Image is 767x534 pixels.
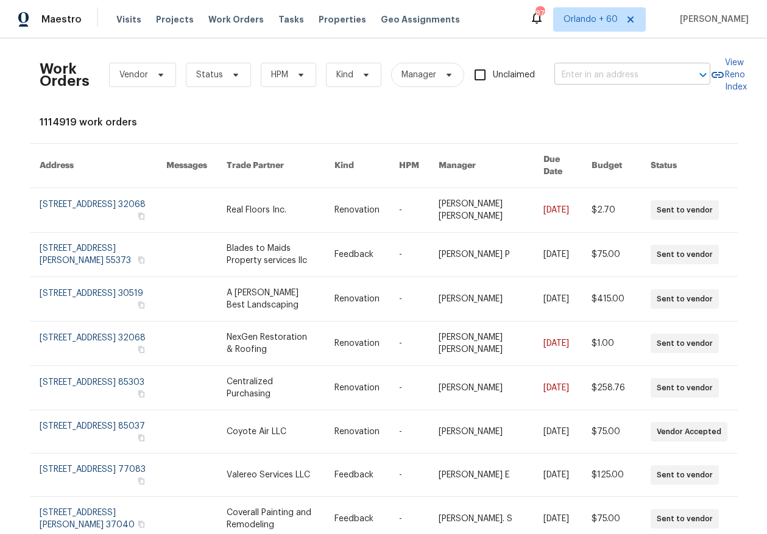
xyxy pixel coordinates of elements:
[710,57,747,93] a: View Reno Index
[325,188,389,233] td: Renovation
[401,69,436,81] span: Manager
[564,13,618,26] span: Orlando + 60
[389,366,429,410] td: -
[389,410,429,454] td: -
[554,66,676,85] input: Enter in an address
[641,144,737,188] th: Status
[217,188,325,233] td: Real Floors Inc.
[675,13,749,26] span: [PERSON_NAME]
[389,321,429,366] td: -
[208,13,264,26] span: Work Orders
[325,233,389,277] td: Feedback
[116,13,141,26] span: Visits
[429,321,533,366] td: [PERSON_NAME] [PERSON_NAME]
[534,144,582,188] th: Due Date
[271,69,288,81] span: HPM
[429,410,533,454] td: [PERSON_NAME]
[217,321,325,366] td: NexGen Restoration & Roofing
[217,366,325,410] td: Centralized Purchasing
[136,255,147,265] button: Copy Address
[136,300,147,311] button: Copy Address
[278,15,304,24] span: Tasks
[325,410,389,454] td: Renovation
[136,344,147,355] button: Copy Address
[429,144,533,188] th: Manager
[319,13,366,26] span: Properties
[41,13,82,26] span: Maestro
[136,388,147,399] button: Copy Address
[196,69,223,81] span: Status
[325,277,389,321] td: Renovation
[325,321,389,366] td: Renovation
[217,410,325,454] td: Coyote Air LLC
[336,69,353,81] span: Kind
[389,454,429,497] td: -
[157,144,217,188] th: Messages
[389,233,429,277] td: -
[429,188,533,233] td: [PERSON_NAME] [PERSON_NAME]
[136,519,147,530] button: Copy Address
[389,277,429,321] td: -
[381,13,460,26] span: Geo Assignments
[217,233,325,277] td: Blades to Maids Property services llc
[429,366,533,410] td: [PERSON_NAME]
[389,144,429,188] th: HPM
[136,211,147,222] button: Copy Address
[40,116,728,128] div: 1114919 work orders
[156,13,194,26] span: Projects
[429,277,533,321] td: [PERSON_NAME]
[582,144,641,188] th: Budget
[217,454,325,497] td: Valereo Services LLC
[217,277,325,321] td: A [PERSON_NAME] Best Landscaping
[429,233,533,277] td: [PERSON_NAME] P
[217,144,325,188] th: Trade Partner
[325,144,389,188] th: Kind
[136,432,147,443] button: Copy Address
[325,366,389,410] td: Renovation
[695,66,712,83] button: Open
[493,69,535,82] span: Unclaimed
[30,144,157,188] th: Address
[389,188,429,233] td: -
[136,476,147,487] button: Copy Address
[535,7,544,19] div: 873
[325,454,389,497] td: Feedback
[429,454,533,497] td: [PERSON_NAME] E
[40,63,90,87] h2: Work Orders
[119,69,148,81] span: Vendor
